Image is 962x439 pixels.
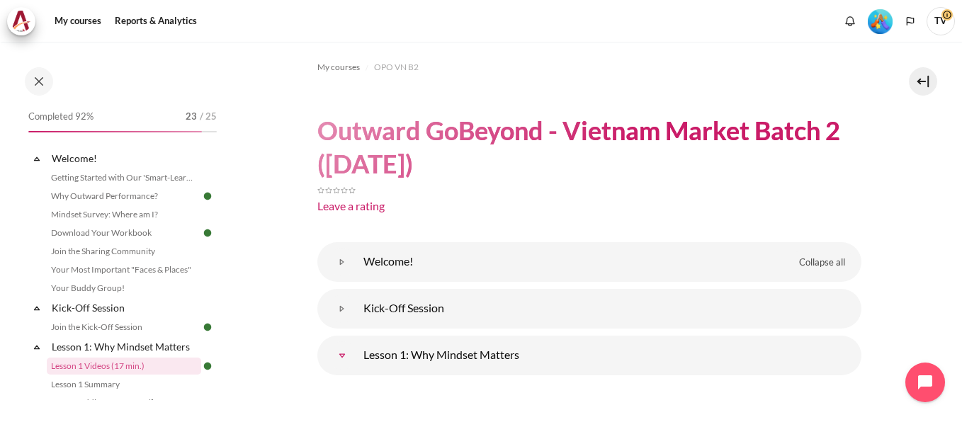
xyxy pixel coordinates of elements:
a: My courses [50,7,106,35]
a: Getting Started with Our 'Smart-Learning' Platform [47,169,201,186]
nav: Navigation bar [317,56,861,79]
div: 92% [28,131,202,132]
h1: Outward GoBeyond - Vietnam Market Batch 2 ([DATE]) [317,114,861,181]
span: OPO VN B2 [374,61,419,74]
a: Kick-Off Session [328,295,356,323]
img: Done [201,321,214,333]
span: Collapse [30,152,44,166]
a: Level #5 [862,8,898,34]
span: Collapse all [799,256,845,270]
span: Collapse [30,340,44,354]
div: Show notification window with no new notifications [839,11,861,32]
a: Leave a rating [317,199,385,212]
img: Done [201,360,214,372]
a: Join the Kick-Off Session [47,319,201,336]
a: OPO VN B2 [374,59,419,76]
button: Languages [900,11,921,32]
span: / 25 [200,110,217,124]
a: Mindset Survey: Where am I? [47,206,201,223]
img: Done [201,227,214,239]
a: Welcome! [50,149,201,168]
a: Architeck Architeck [7,7,43,35]
div: Level #5 [868,8,893,34]
a: Reports & Analytics [110,7,202,35]
span: 23 [186,110,197,124]
a: My courses [317,59,360,76]
span: Collapse [30,301,44,315]
a: Kick-Off Session [50,298,201,317]
a: Lesson 1 Videos (17 min.) [47,358,201,375]
a: Collapse all [788,251,856,275]
span: My courses [317,61,360,74]
a: Your Buddy Group! [47,280,201,297]
a: Lesson 1: Why Mindset Matters [50,337,201,356]
a: Lesson 1: Why Mindset Matters [328,341,356,370]
a: From Huddle to Harmony ([PERSON_NAME]'s Story) [47,394,201,411]
a: Welcome! [328,248,356,276]
a: Download Your Workbook [47,224,201,241]
a: User menu [927,7,955,35]
a: Your Most Important "Faces & Places" [47,261,201,278]
img: Done [201,190,214,203]
span: Completed 92% [28,110,94,124]
img: Architeck [11,11,31,32]
a: Join the Sharing Community [47,243,201,260]
a: Why Outward Performance? [47,188,201,205]
img: Level #5 [868,9,893,34]
a: Lesson 1 Summary [47,376,201,393]
span: TV [927,7,955,35]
